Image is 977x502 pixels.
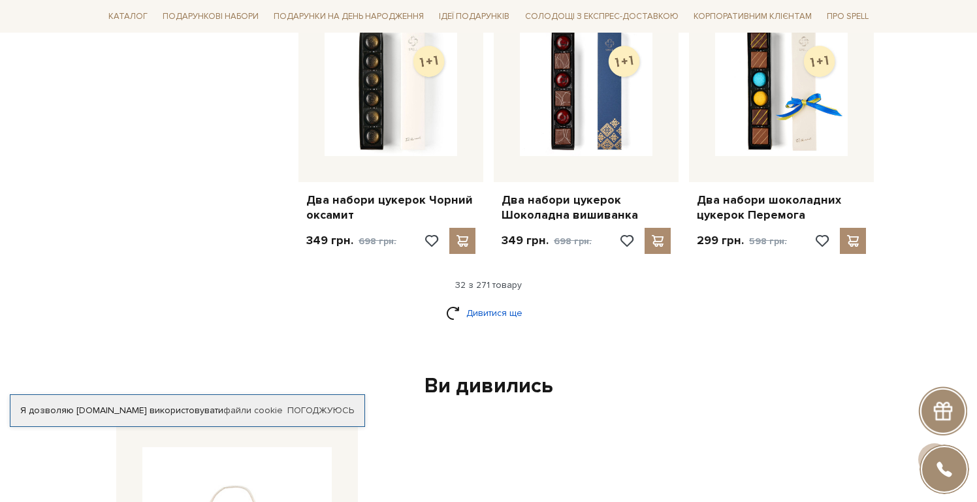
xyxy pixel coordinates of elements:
span: Подарункові набори [157,7,264,27]
a: Погоджуюсь [287,405,354,416]
a: Дивитися ще [446,302,531,324]
div: Я дозволяю [DOMAIN_NAME] використовувати [10,405,364,416]
span: Каталог [103,7,153,27]
a: Два набори цукерок Чорний оксамит [306,193,475,223]
div: Ви дивились [111,373,866,400]
span: Подарунки на День народження [268,7,429,27]
p: 349 грн. [502,233,592,249]
a: Солодощі з експрес-доставкою [520,5,684,27]
p: 349 грн. [306,233,396,249]
span: 698 грн. [554,236,592,247]
span: Про Spell [822,7,874,27]
a: файли cookie [223,405,283,416]
div: 32 з 271 товару [98,279,879,291]
span: 698 грн. [359,236,396,247]
p: 299 грн. [697,233,787,249]
span: Ідеї подарунків [434,7,515,27]
a: Корпоративним клієнтам [688,5,817,27]
a: Два набори шоколадних цукерок Перемога [697,193,866,223]
a: Два набори цукерок Шоколадна вишиванка [502,193,671,223]
span: 598 грн. [749,236,787,247]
